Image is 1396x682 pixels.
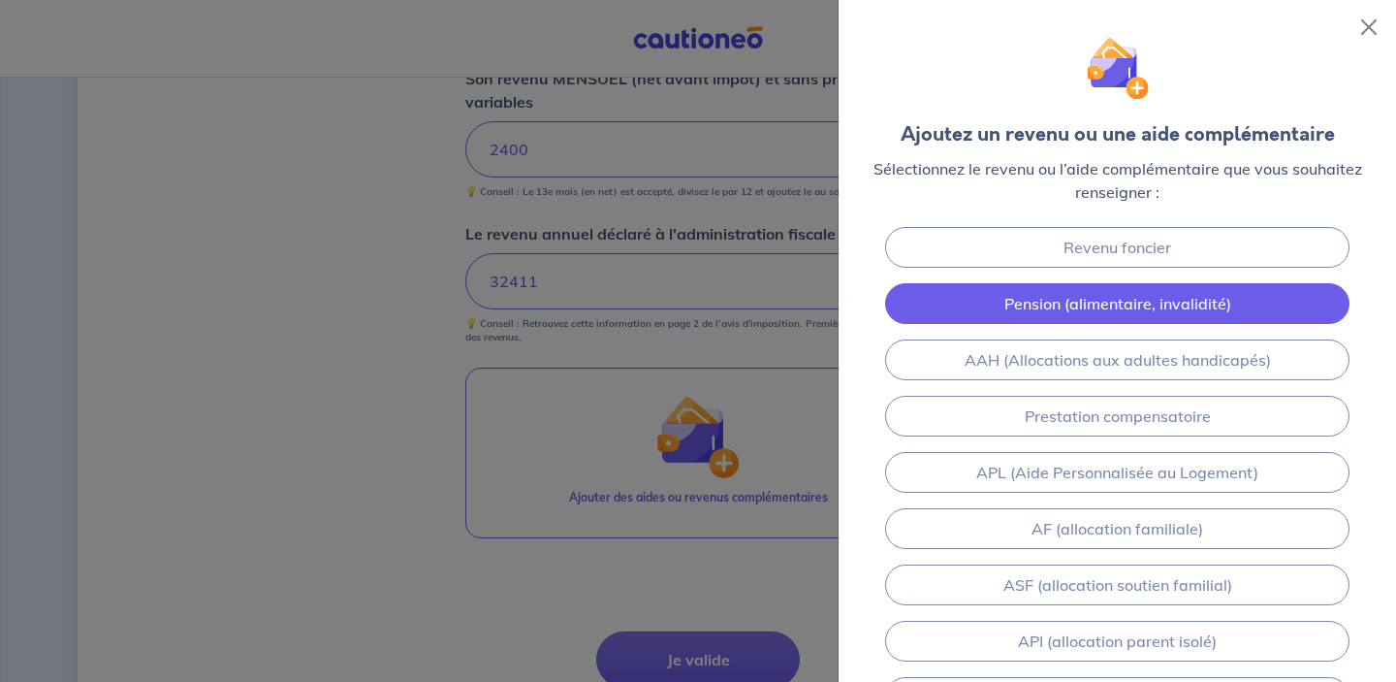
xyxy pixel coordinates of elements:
a: AAH (Allocations aux adultes handicapés) [885,340,1349,380]
p: Sélectionnez le revenu ou l’aide complémentaire que vous souhaitez renseigner : [870,157,1365,204]
a: API (allocation parent isolé) [885,621,1349,662]
a: ASF (allocation soutien familial) [885,565,1349,605]
a: Prestation compensatoire [885,396,1349,437]
a: Revenu foncier [885,227,1349,268]
a: Pension (alimentaire, invalidité) [885,283,1349,324]
img: illu_wallet.svg [1086,37,1149,100]
div: Ajoutez un revenu ou une aide complémentaire [901,120,1335,149]
a: AF (allocation familiale) [885,508,1349,549]
button: Close [1353,12,1384,43]
a: APL (Aide Personnalisée au Logement) [885,452,1349,493]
